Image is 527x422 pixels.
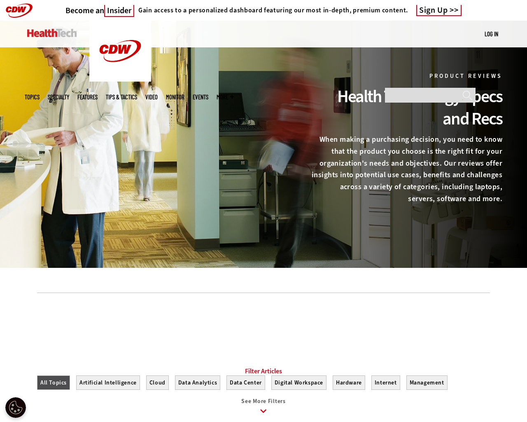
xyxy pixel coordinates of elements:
a: See More Filters [37,398,490,421]
p: When making a purchasing decision, you need to know that the product you choose is the right fit ... [311,134,502,205]
button: Data Center [226,375,265,390]
h4: Gain access to a personalized dashboard featuring our most in-depth, premium content. [138,6,408,14]
span: See More Filters [241,397,285,405]
img: Home [27,29,77,37]
a: Gain access to a personalized dashboard featuring our most in-depth, premium content. [134,6,408,14]
button: Data Analytics [175,375,220,390]
button: Cloud [146,375,169,390]
span: Topics [25,94,40,100]
button: Artificial Intelligence [76,375,140,390]
iframe: advertisement [114,305,413,342]
a: Tips & Tactics [106,94,137,100]
a: MonITor [166,94,184,100]
button: Hardware [333,375,365,390]
a: CDW [89,75,151,84]
h3: Become an [65,5,134,16]
span: Insider [104,5,134,17]
div: Health Technology Specs and Recs [311,85,502,130]
a: Features [77,94,98,100]
button: All Topics [37,375,70,390]
button: Internet [371,375,400,390]
div: Cookie Settings [5,397,26,418]
a: Sign Up [416,5,462,16]
a: Become anInsider [65,5,134,16]
span: More [217,94,234,100]
a: Events [193,94,208,100]
button: Open Preferences [5,397,26,418]
span: Specialty [48,94,69,100]
a: Filter Articles [245,367,282,375]
button: Digital Workspace [271,375,326,390]
button: Management [406,375,448,390]
a: Video [145,94,158,100]
img: Home [89,21,151,82]
div: User menu [485,30,498,38]
a: Log in [485,30,498,38]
